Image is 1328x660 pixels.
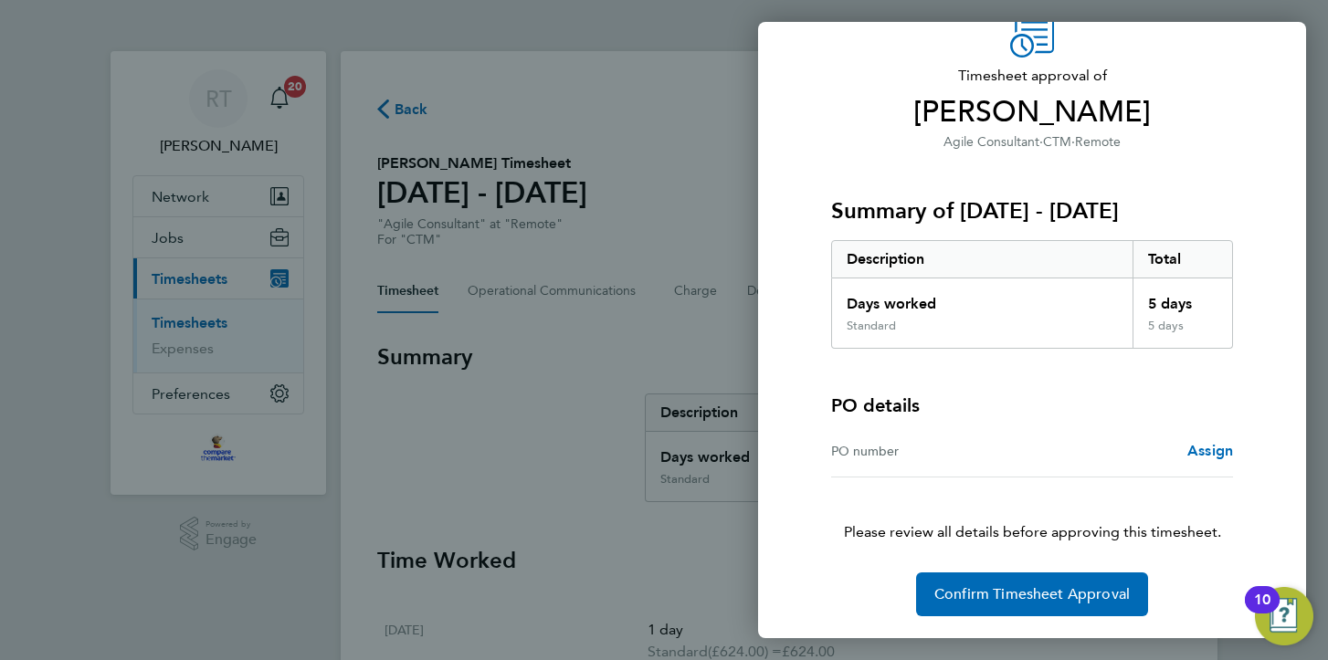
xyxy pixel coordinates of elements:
span: CTM [1043,134,1071,150]
button: Confirm Timesheet Approval [916,572,1148,616]
div: Description [832,241,1133,278]
span: · [1039,134,1043,150]
span: Confirm Timesheet Approval [934,585,1130,603]
div: 5 days [1133,319,1233,348]
button: Open Resource Center, 10 new notifications [1255,587,1313,645]
span: Remote [1075,134,1121,150]
div: Summary of 15 - 21 Sep 2025 [831,240,1233,349]
h4: PO details [831,393,920,418]
div: Total [1133,241,1233,278]
a: Assign [1187,440,1233,462]
div: 5 days [1133,278,1233,319]
div: Days worked [832,278,1133,319]
p: Please review all details before approving this timesheet. [809,477,1255,543]
span: [PERSON_NAME] [831,94,1233,131]
span: Agile Consultant [943,134,1039,150]
div: PO number [831,440,1032,462]
span: Timesheet approval of [831,65,1233,87]
div: 10 [1254,600,1270,623]
span: · [1071,134,1075,150]
h3: Summary of [DATE] - [DATE] [831,196,1233,225]
span: Assign [1187,442,1233,459]
div: Standard [847,319,896,333]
